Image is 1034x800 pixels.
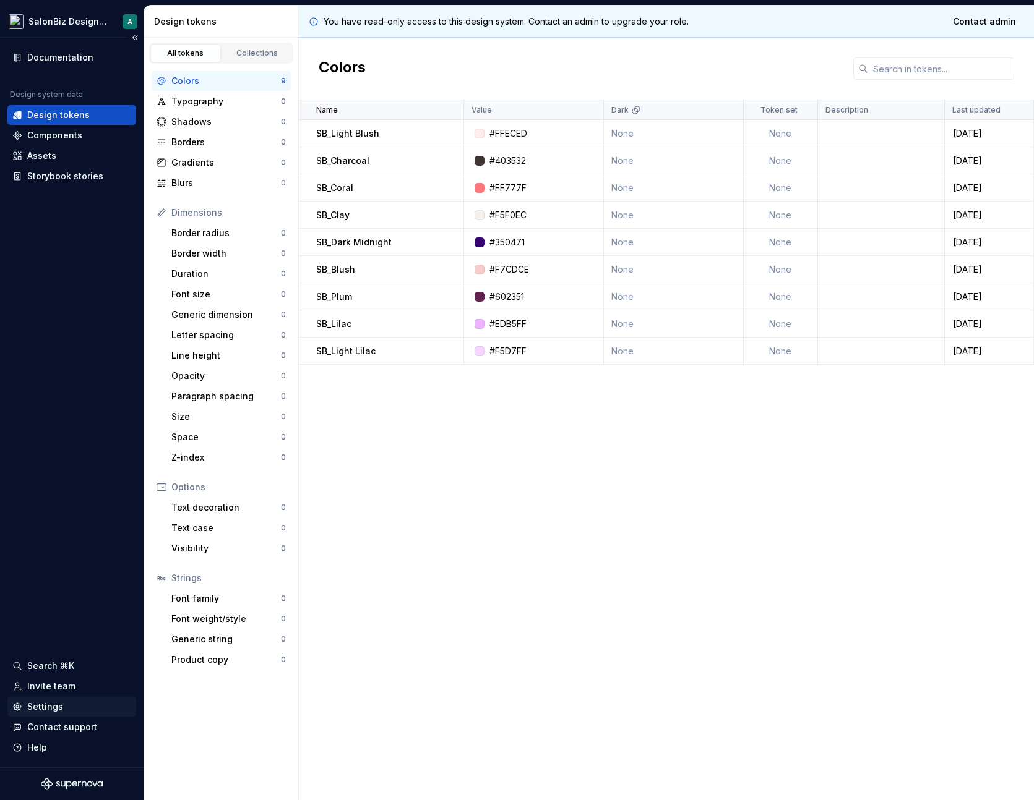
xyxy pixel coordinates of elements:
[604,202,744,229] td: None
[7,697,136,717] a: Settings
[825,105,868,115] p: Description
[316,209,350,221] p: SB_Clay
[281,76,286,86] div: 9
[744,202,817,229] td: None
[316,155,369,167] p: SB_Charcoal
[281,391,286,401] div: 0
[2,8,141,35] button: SalonBiz Design SystemA
[281,178,286,188] div: 0
[281,249,286,258] div: 0
[946,236,1033,249] div: [DATE]
[946,127,1033,140] div: [DATE]
[281,117,286,127] div: 0
[171,370,281,382] div: Opacity
[171,613,281,625] div: Font weight/style
[7,676,136,696] a: Invite team
[604,338,744,365] td: None
[945,11,1024,33] a: Contact admin
[152,153,291,172] a: Gradients0
[281,351,286,360] div: 0
[7,656,136,676] button: Search ⌘K
[166,244,291,263] a: Border width0
[171,206,286,219] div: Dimensions
[166,386,291,406] a: Paragraph spacing0
[171,227,281,239] div: Border radius
[166,427,291,447] a: Space0
[744,283,817,310] td: None
[171,501,281,514] div: Text decoration
[953,15,1016,28] span: Contact admin
[166,498,291,517] a: Text decoration0
[9,14,24,29] img: 817d7335-a366-42c3-a6b7-b410db9a5801.png
[171,247,281,260] div: Border width
[946,345,1033,357] div: [DATE]
[316,182,353,194] p: SB_Coral
[868,57,1014,80] input: Search in tokens...
[171,309,281,321] div: Generic dimension
[489,318,527,330] div: #EDB5FF
[946,318,1033,330] div: [DATE]
[166,629,291,649] a: Generic string0
[166,518,291,538] a: Text case0
[281,634,286,644] div: 0
[744,120,817,147] td: None
[472,105,492,115] p: Value
[171,431,281,443] div: Space
[281,655,286,665] div: 0
[166,448,291,467] a: Z-index0
[324,15,689,28] p: You have read-only access to this design system. Contact an admin to upgrade your role.
[27,721,97,733] div: Contact support
[171,653,281,666] div: Product copy
[166,223,291,243] a: Border radius0
[604,310,744,338] td: None
[152,173,291,193] a: Blurs0
[171,592,281,605] div: Font family
[281,594,286,603] div: 0
[489,236,525,249] div: #350471
[611,105,629,115] p: Dark
[152,71,291,91] a: Colors9
[489,127,527,140] div: #FFECED
[744,147,817,174] td: None
[166,346,291,365] a: Line height0
[744,310,817,338] td: None
[744,229,817,256] td: None
[604,229,744,256] td: None
[171,481,286,493] div: Options
[166,325,291,345] a: Letter spacing0
[281,330,286,340] div: 0
[152,112,291,132] a: Shadows0
[316,236,392,249] p: SB_Dark Midnight
[41,778,103,790] svg: Supernova Logo
[126,29,144,46] button: Collapse sidebar
[7,105,136,125] a: Design tokens
[226,48,288,58] div: Collections
[171,572,286,584] div: Strings
[166,538,291,558] a: Visibility0
[171,95,281,108] div: Typography
[27,660,74,672] div: Search ⌘K
[7,717,136,737] button: Contact support
[27,680,75,692] div: Invite team
[319,57,366,80] h2: Colors
[316,318,351,330] p: SB_Lilac
[281,137,286,147] div: 0
[7,146,136,166] a: Assets
[316,291,352,303] p: SB_Plum
[171,633,281,645] div: Generic string
[171,542,281,555] div: Visibility
[604,120,744,147] td: None
[604,174,744,202] td: None
[946,182,1033,194] div: [DATE]
[489,345,527,357] div: #F5D7FF
[7,126,136,145] a: Components
[946,263,1033,276] div: [DATE]
[489,209,527,221] div: #F5F0EC
[171,136,281,148] div: Borders
[152,91,291,111] a: Typography0
[152,132,291,152] a: Borders0
[171,288,281,300] div: Font size
[946,209,1033,221] div: [DATE]
[281,432,286,442] div: 0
